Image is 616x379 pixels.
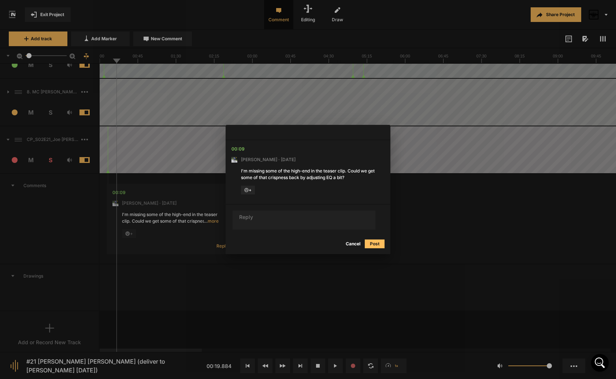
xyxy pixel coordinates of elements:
div: Open Intercom Messenger [591,354,609,372]
div: I'm missing some of the high-end in the teaser clip. Could we get some of that crispness back by ... [241,168,375,181]
span: [PERSON_NAME] · [DATE] [241,156,296,163]
img: ACg8ocLxXzHjWyafR7sVkIfmxRufCxqaSAR27SDjuE-ggbMy1qqdgD8=s96-c [231,157,237,163]
div: 00:09.622 [231,145,245,153]
button: Post [365,239,385,248]
span: + [241,186,255,194]
button: Cancel [341,239,365,248]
